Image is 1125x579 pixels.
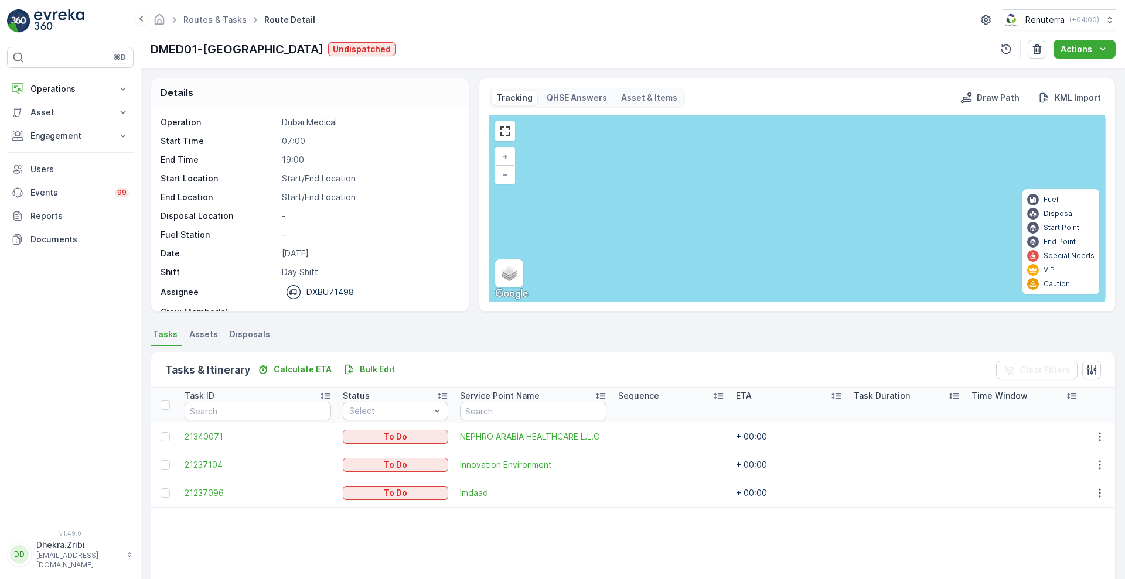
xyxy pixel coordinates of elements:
[185,390,214,402] p: Task ID
[161,460,170,470] div: Toggle Row Selected
[547,92,607,104] p: QHSE Answers
[460,402,606,420] input: Search
[253,362,336,376] button: Calculate ETA
[343,458,449,472] button: To Do
[460,431,606,443] a: NEPHRO ARABIA HEALTHCARE L.L.C
[384,431,407,443] p: To Do
[282,306,456,318] p: -
[1025,14,1065,26] p: Renuterra
[1055,92,1101,104] p: KML Import
[333,43,391,55] p: Undispatched
[1020,364,1071,376] p: Clear Filters
[30,234,129,245] p: Documents
[971,390,1028,402] p: Time Window
[161,210,277,222] p: Disposal Location
[1069,15,1099,25] p: ( +04:00 )
[7,9,30,33] img: logo
[343,390,370,402] p: Status
[730,423,848,451] td: + 00:00
[153,328,178,340] span: Tasks
[1044,209,1074,218] p: Disposal
[496,166,514,183] a: Zoom Out
[161,306,277,318] p: Crew Member(s)
[489,115,1105,302] div: 0
[165,362,250,378] p: Tasks & Itinerary
[496,92,533,104] p: Tracking
[153,18,166,28] a: Homepage
[7,124,134,148] button: Engagement
[1044,223,1079,232] p: Start Point
[384,487,407,499] p: To Do
[161,432,170,441] div: Toggle Row Selected
[161,85,193,100] p: Details
[282,266,456,278] p: Day Shift
[114,53,125,62] p: ⌘B
[161,117,277,128] p: Operation
[1044,195,1058,204] p: Fuel
[117,188,127,197] p: 99
[282,248,456,259] p: [DATE]
[1054,40,1116,59] button: Actions
[30,187,108,198] p: Events
[7,530,134,537] span: v 1.49.0
[503,152,508,162] span: +
[7,539,134,570] button: DDDhekra.Zribi[EMAIL_ADDRESS][DOMAIN_NAME]
[282,210,456,222] p: -
[274,364,332,375] p: Calculate ETA
[30,210,129,222] p: Reports
[996,361,1078,379] button: Clear Filters
[621,92,677,104] p: Asset & Items
[161,286,199,298] p: Assignee
[30,130,110,142] p: Engagement
[185,431,330,443] a: 21340071
[7,228,134,251] a: Documents
[282,229,456,241] p: -
[343,430,449,444] button: To Do
[502,169,508,179] span: −
[185,402,330,420] input: Search
[1044,279,1070,289] p: Caution
[151,40,323,58] p: DMED01-[GEOGRAPHIC_DATA]
[460,487,606,499] span: Imdaad
[161,154,277,166] p: End Time
[30,107,110,118] p: Asset
[7,157,134,181] a: Users
[854,390,910,402] p: Task Duration
[496,122,514,140] a: View Fullscreen
[618,390,659,402] p: Sequence
[343,486,449,500] button: To Do
[730,479,848,507] td: + 00:00
[30,163,129,175] p: Users
[161,248,277,259] p: Date
[360,364,395,375] p: Bulk Edit
[230,328,270,340] span: Disposals
[7,204,134,228] a: Reports
[730,451,848,479] td: + 00:00
[1003,9,1116,30] button: Renuterra(+04:00)
[282,173,456,184] p: Start/End Location
[460,390,540,402] p: Service Point Name
[36,539,121,551] p: Dhekra.Zribi
[282,154,456,166] p: 19:00
[185,459,330,471] a: 21237104
[736,390,752,402] p: ETA
[1044,265,1055,275] p: VIP
[492,286,531,302] a: Open this area in Google Maps (opens a new window)
[30,83,110,95] p: Operations
[1034,91,1106,105] button: KML Import
[189,328,218,340] span: Assets
[460,459,606,471] span: Innovation Environment
[977,92,1020,104] p: Draw Path
[34,9,84,33] img: logo_light-DOdMpM7g.png
[956,91,1024,105] button: Draw Path
[282,135,456,147] p: 07:00
[161,135,277,147] p: Start Time
[496,261,522,286] a: Layers
[185,487,330,499] span: 21237096
[161,191,277,203] p: End Location
[492,286,531,302] img: Google
[339,362,400,376] button: Bulk Edit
